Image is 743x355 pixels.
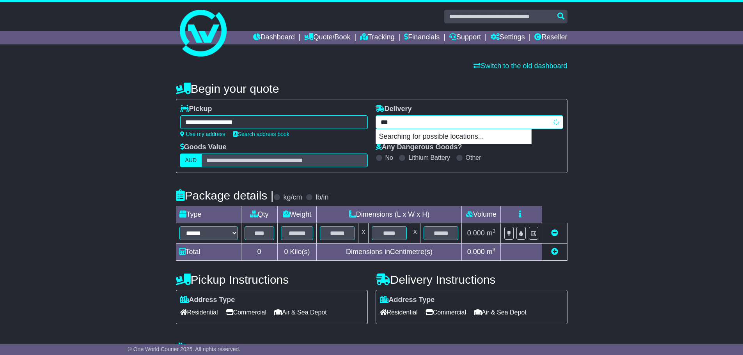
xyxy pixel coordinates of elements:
label: AUD [180,154,202,167]
h4: Begin your quote [176,82,567,95]
td: x [410,223,420,244]
td: x [358,223,369,244]
h4: Delivery Instructions [376,273,567,286]
span: © One World Courier 2025. All rights reserved. [128,346,241,352]
td: Volume [462,206,501,223]
td: 0 [241,244,277,261]
a: Add new item [551,248,558,256]
a: Remove this item [551,229,558,237]
label: Any Dangerous Goods? [376,143,462,152]
h4: Warranty & Insurance [176,342,567,355]
td: Dimensions (L x W x H) [317,206,462,223]
td: Weight [277,206,317,223]
a: Financials [404,31,440,44]
a: Quote/Book [304,31,350,44]
td: Dimensions in Centimetre(s) [317,244,462,261]
h4: Package details | [176,189,274,202]
a: Support [449,31,481,44]
span: 0 [284,248,288,256]
a: Dashboard [253,31,295,44]
typeahead: Please provide city [376,115,563,129]
span: Air & Sea Depot [274,306,327,318]
label: kg/cm [283,193,302,202]
label: Address Type [180,296,235,304]
label: Address Type [380,296,435,304]
a: Search address book [233,131,289,137]
h4: Pickup Instructions [176,273,368,286]
span: Residential [380,306,418,318]
span: 0.000 [467,248,485,256]
a: Settings [491,31,525,44]
span: Commercial [426,306,466,318]
a: Use my address [180,131,225,137]
a: Tracking [360,31,394,44]
span: Air & Sea Depot [474,306,527,318]
span: Residential [180,306,218,318]
label: Lithium Battery [408,154,450,161]
span: m [487,229,496,237]
label: Goods Value [180,143,227,152]
label: Other [466,154,481,161]
td: Qty [241,206,277,223]
td: Kilo(s) [277,244,317,261]
label: No [385,154,393,161]
span: m [487,248,496,256]
label: lb/in [316,193,328,202]
span: 0.000 [467,229,485,237]
td: Type [176,206,241,223]
td: Total [176,244,241,261]
span: Commercial [226,306,266,318]
label: Pickup [180,105,212,113]
sup: 3 [493,228,496,234]
a: Reseller [534,31,567,44]
label: Delivery [376,105,412,113]
a: Switch to the old dashboard [473,62,567,70]
p: Searching for possible locations... [376,129,531,144]
sup: 3 [493,247,496,253]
